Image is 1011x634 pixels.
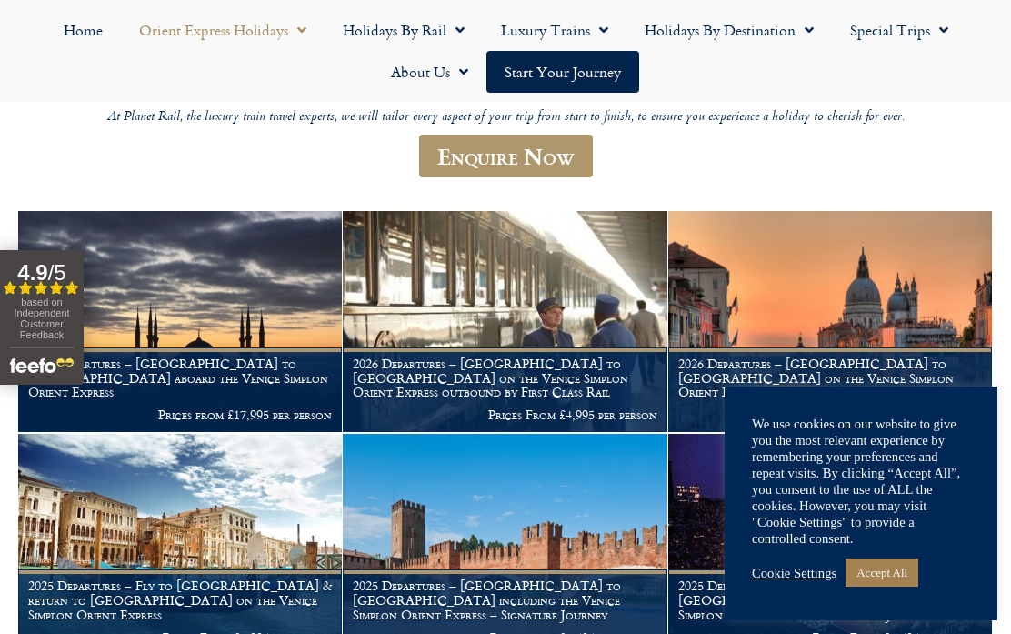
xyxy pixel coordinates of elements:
img: Orient Express Special Venice compressed [668,211,992,432]
p: Prices From £4,995 per person [353,408,656,422]
h1: 2025 Departures – [GEOGRAPHIC_DATA] to [GEOGRAPHIC_DATA] including the Venice Simplon Orient Expr... [353,579,656,621]
a: 2026 Departures – [GEOGRAPHIC_DATA] to [GEOGRAPHIC_DATA] on the Venice Simplon Orient Express out... [343,211,667,433]
h1: 2025 Departures – [GEOGRAPHIC_DATA] to [GEOGRAPHIC_DATA] including the Venice Simplon Orient Expr... [678,579,982,621]
div: We use cookies on our website to give you the most relevant experience by remembering your prefer... [752,416,970,547]
a: Luxury Trains [483,9,626,51]
a: Cookie Settings [752,565,836,581]
a: Start your Journey [486,51,639,93]
a: 2026 Departures – [GEOGRAPHIC_DATA] to [GEOGRAPHIC_DATA] on the Venice Simplon Orient Express – S... [668,211,993,433]
a: Special Trips [832,9,966,51]
h1: 2026 Departures – [GEOGRAPHIC_DATA] to [GEOGRAPHIC_DATA] on the Venice Simplon Orient Express out... [353,357,656,399]
a: Enquire Now [419,135,593,177]
a: 2025 Departures – [GEOGRAPHIC_DATA] to [GEOGRAPHIC_DATA] aboard the Venice Simplon Orient Express... [18,211,343,433]
nav: Menu [9,9,1002,93]
p: At Planet Rail, the luxury train travel experts, we will tailor every aspect of your trip from st... [69,109,942,126]
p: Prices from £17,995 per person [28,408,332,422]
a: Home [45,9,121,51]
h1: 2025 Departures – Fly to [GEOGRAPHIC_DATA] & return to [GEOGRAPHIC_DATA] on the Venice Simplon Or... [28,579,332,621]
a: Holidays by Destination [626,9,832,51]
h1: 2026 Departures – [GEOGRAPHIC_DATA] to [GEOGRAPHIC_DATA] on the Venice Simplon Orient Express – S... [678,357,982,399]
h1: 2025 Departures – [GEOGRAPHIC_DATA] to [GEOGRAPHIC_DATA] aboard the Venice Simplon Orient Express [28,357,332,399]
p: Prices from £4,995 per person [678,408,982,422]
a: Accept All [846,559,918,587]
a: Orient Express Holidays [121,9,325,51]
a: Holidays by Rail [325,9,483,51]
a: About Us [373,51,486,93]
